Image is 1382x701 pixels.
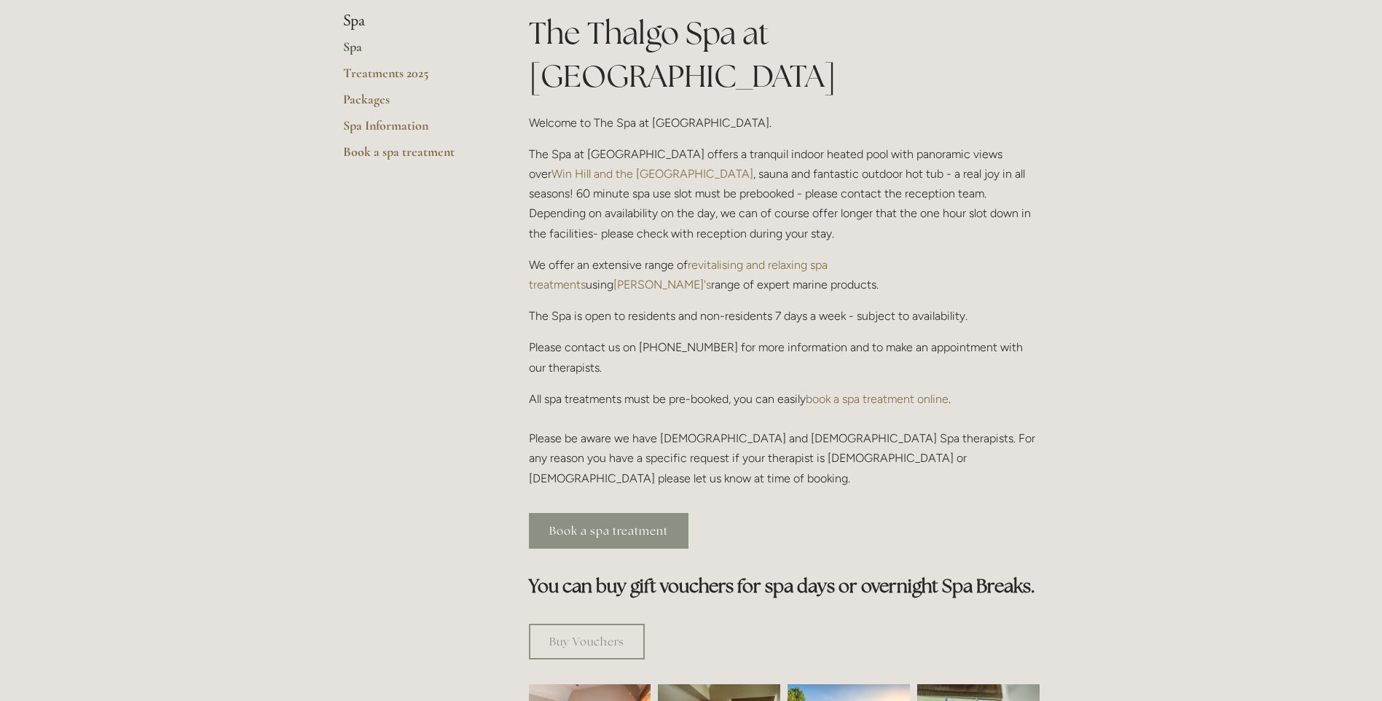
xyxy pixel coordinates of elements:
[343,91,482,117] a: Packages
[529,624,645,659] a: Buy Vouchers
[529,144,1040,243] p: The Spa at [GEOGRAPHIC_DATA] offers a tranquil indoor heated pool with panoramic views over , sau...
[343,117,482,144] a: Spa Information
[806,392,949,406] a: book a spa treatment online
[343,39,482,65] a: Spa
[529,337,1040,377] p: Please contact us on [PHONE_NUMBER] for more information and to make an appointment with our ther...
[343,12,482,31] li: Spa
[529,306,1040,326] p: The Spa is open to residents and non-residents 7 days a week - subject to availability.
[529,574,1035,598] strong: You can buy gift vouchers for spa days or overnight Spa Breaks.
[613,278,711,291] a: [PERSON_NAME]'s
[529,12,1040,98] h1: The Thalgo Spa at [GEOGRAPHIC_DATA]
[343,65,482,91] a: Treatments 2025
[551,167,753,181] a: Win Hill and the [GEOGRAPHIC_DATA]
[529,255,1040,294] p: We offer an extensive range of using range of expert marine products.
[529,389,1040,488] p: All spa treatments must be pre-booked, you can easily . Please be aware we have [DEMOGRAPHIC_DATA...
[343,144,482,170] a: Book a spa treatment
[529,113,1040,133] p: Welcome to The Spa at [GEOGRAPHIC_DATA].
[529,513,688,549] a: Book a spa treatment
